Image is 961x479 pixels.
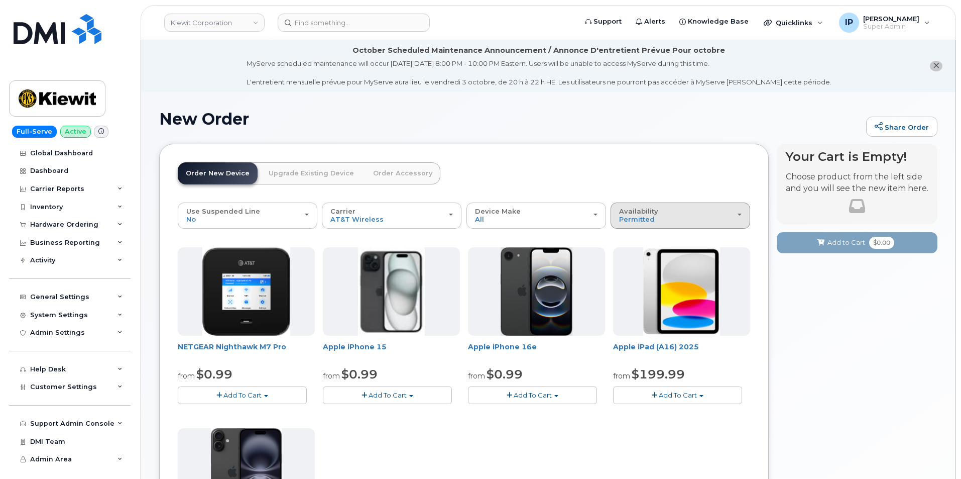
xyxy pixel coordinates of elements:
[468,387,597,404] button: Add To Cart
[613,371,630,380] small: from
[365,162,440,184] a: Order Accessory
[866,117,937,137] a: Share Order
[369,391,407,399] span: Add To Cart
[341,367,378,381] span: $0.99
[322,203,461,229] button: Carrier AT&T Wireless
[619,207,658,215] span: Availability
[330,207,355,215] span: Carrier
[159,110,861,128] h1: New Order
[466,203,606,229] button: Device Make All
[247,59,831,87] div: MyServe scheduled maintenance will occur [DATE][DATE] 8:00 PM - 10:00 PM Eastern. Users will be u...
[613,342,699,351] a: Apple iPad (A16) 2025
[514,391,552,399] span: Add To Cart
[178,162,258,184] a: Order New Device
[358,247,425,336] img: iphone15.jpg
[659,391,697,399] span: Add To Cart
[475,215,484,223] span: All
[323,387,452,404] button: Add To Cart
[487,367,523,381] span: $0.99
[178,387,307,404] button: Add To Cart
[917,435,953,471] iframe: Messenger Launcher
[178,342,315,362] div: NETGEAR Nighthawk M7 Pro
[352,45,725,56] div: October Scheduled Maintenance Announcement / Annonce D'entretient Prévue Pour octobre
[178,371,195,380] small: from
[869,237,894,249] span: $0.00
[643,247,719,336] img: iPad_A16.PNG
[223,391,262,399] span: Add To Cart
[186,215,196,223] span: No
[323,371,340,380] small: from
[930,61,942,71] button: close notification
[323,342,387,351] a: Apple iPhone 15
[330,215,384,223] span: AT&T Wireless
[632,367,685,381] span: $199.99
[777,232,937,253] button: Add to Cart $0.00
[178,342,286,351] a: NETGEAR Nighthawk M7 Pro
[827,238,865,247] span: Add to Cart
[611,203,750,229] button: Availability Permitted
[786,171,928,195] p: Choose product from the left side and you will see the new item here.
[613,387,742,404] button: Add To Cart
[202,247,291,336] img: nighthawk_m7_pro.png
[261,162,362,184] a: Upgrade Existing Device
[186,207,260,215] span: Use Suspended Line
[613,342,750,362] div: Apple iPad (A16) 2025
[475,207,521,215] span: Device Make
[501,247,573,336] img: iphone16e.png
[786,150,928,163] h4: Your Cart is Empty!
[468,371,485,380] small: from
[619,215,655,223] span: Permitted
[468,342,605,362] div: Apple iPhone 16e
[178,203,317,229] button: Use Suspended Line No
[468,342,537,351] a: Apple iPhone 16e
[323,342,460,362] div: Apple iPhone 15
[196,367,232,381] span: $0.99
